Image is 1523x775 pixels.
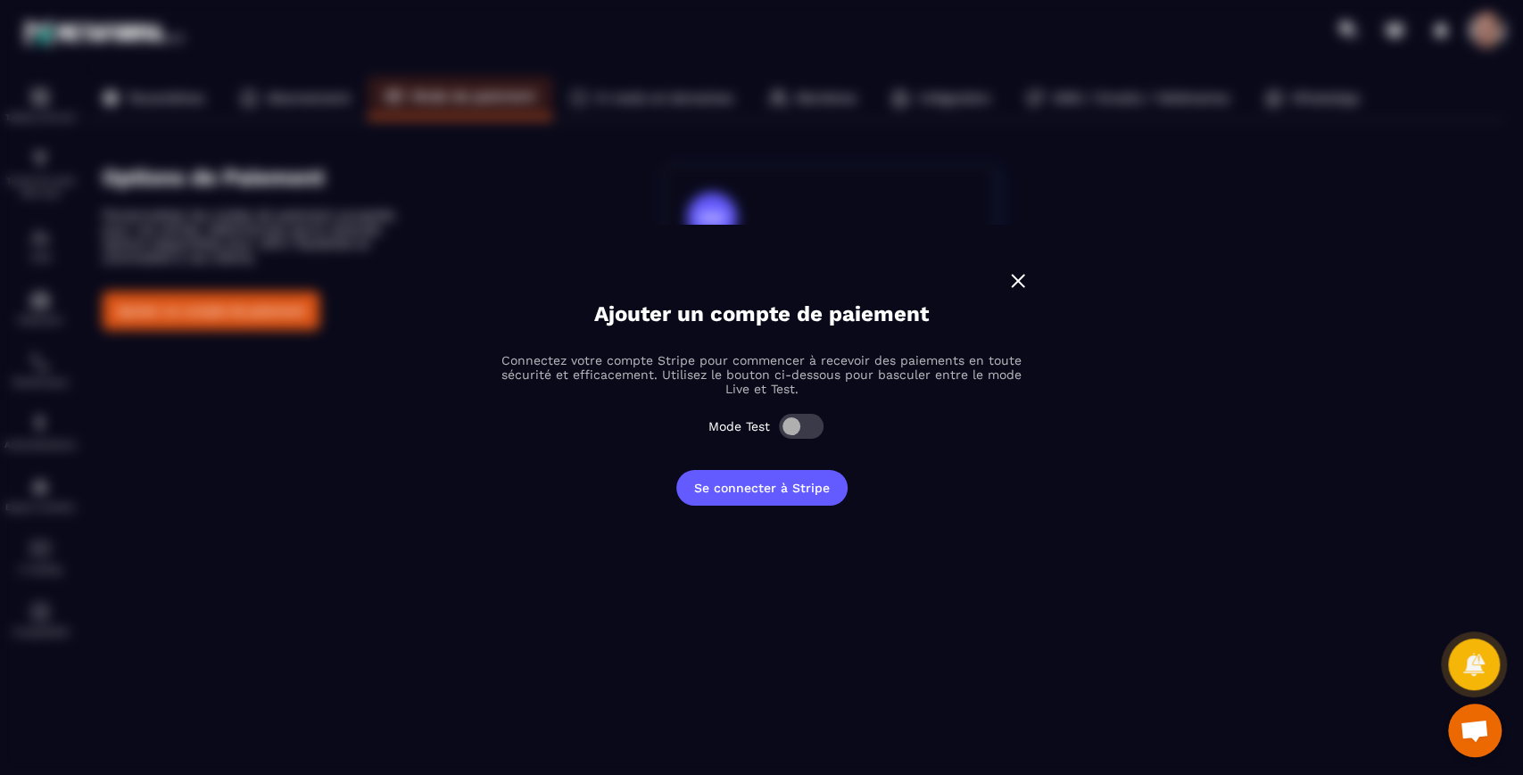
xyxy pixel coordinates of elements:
button: Se connecter à Stripe [676,470,848,506]
label: Mode Test [708,419,770,433]
p: Ajouter un compte de paiement [594,301,929,326]
img: close-w.0bb75850.svg [1006,269,1030,293]
div: Ouvrir le chat [1448,704,1502,757]
p: Connectez votre compte Stripe pour commencer à recevoir des paiements en toute sécurité et effica... [494,353,1030,396]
